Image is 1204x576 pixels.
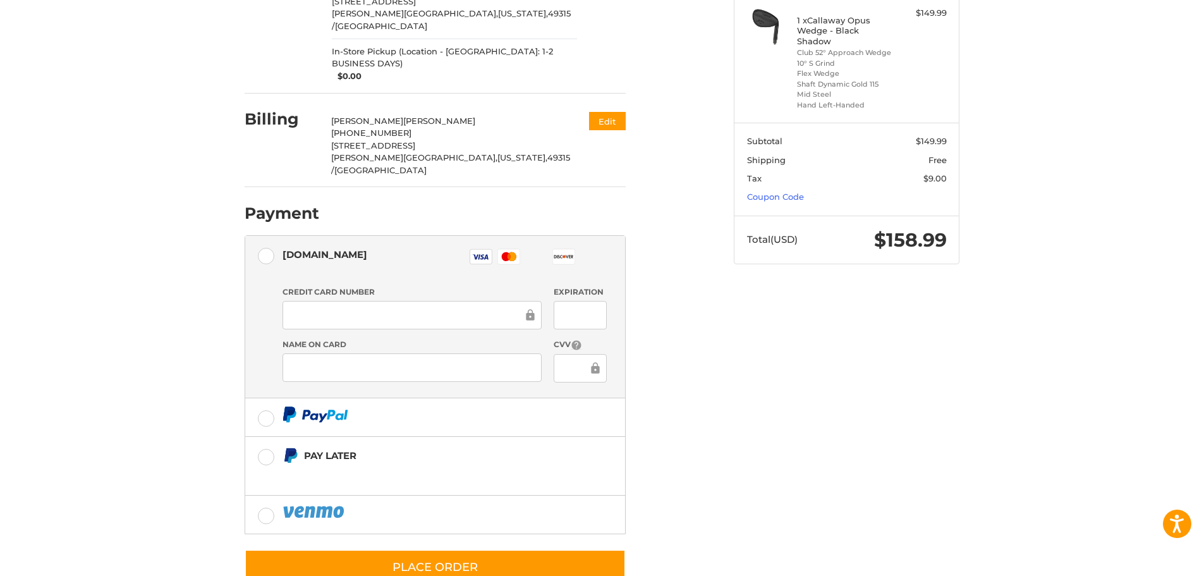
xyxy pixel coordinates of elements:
li: Hand Left-Handed [797,100,894,111]
span: Subtotal [747,136,782,146]
h2: Payment [245,204,319,223]
span: $0.00 [332,70,362,83]
label: Name on Card [283,339,542,350]
span: In-Store Pickup (Location - [GEOGRAPHIC_DATA]: 1-2 BUSINESS DAYS) [332,46,577,70]
span: [PERSON_NAME] [403,116,475,126]
h2: Billing [245,109,319,129]
span: $158.99 [874,228,947,252]
h4: 1 x Callaway Opus Wedge - Black Shadow [797,15,894,46]
span: 49315 / [332,8,571,31]
img: Pay Later icon [283,448,298,463]
label: Expiration [554,286,606,298]
button: Edit [589,112,626,130]
li: Shaft Dynamic Gold 115 Mid Steel [797,79,894,100]
span: Free [928,155,947,165]
span: Total (USD) [747,233,798,245]
span: 49315 / [331,152,570,175]
span: $9.00 [923,173,947,183]
span: [PHONE_NUMBER] [331,128,411,138]
span: [PERSON_NAME][GEOGRAPHIC_DATA], [332,8,498,18]
span: [US_STATE], [498,8,548,18]
div: [DOMAIN_NAME] [283,244,367,265]
div: $149.99 [897,7,947,20]
iframe: PayPal Message 1 [283,469,547,480]
li: Club 52° Approach Wedge 10° S Grind [797,47,894,68]
span: [GEOGRAPHIC_DATA] [335,21,427,31]
span: [US_STATE], [497,152,547,162]
span: $149.99 [916,136,947,146]
span: [PERSON_NAME][GEOGRAPHIC_DATA], [331,152,497,162]
iframe: Google Customer Reviews [1100,542,1204,576]
label: Credit Card Number [283,286,542,298]
span: Tax [747,173,762,183]
span: [PERSON_NAME] [331,116,403,126]
span: [GEOGRAPHIC_DATA] [334,165,427,175]
span: [STREET_ADDRESS] [331,140,415,150]
li: Flex Wedge [797,68,894,79]
span: Shipping [747,155,786,165]
img: PayPal icon [283,504,347,520]
img: PayPal icon [283,407,348,422]
a: Coupon Code [747,192,804,202]
label: CVV [554,339,606,351]
div: Pay Later [304,445,546,466]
